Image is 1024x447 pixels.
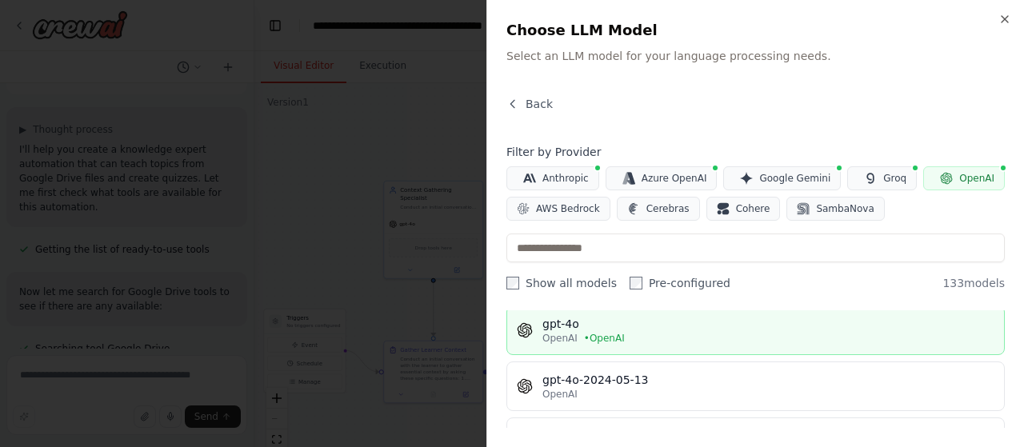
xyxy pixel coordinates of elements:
span: OpenAI [542,332,578,345]
span: 133 models [942,275,1005,291]
span: OpenAI [959,172,994,185]
h4: Filter by Provider [506,144,1005,160]
span: Google Gemini [759,172,830,185]
button: Groq [847,166,917,190]
button: SambaNova [786,197,884,221]
button: Cerebras [617,197,700,221]
span: Anthropic [542,172,589,185]
button: gpt-4o-2024-05-13OpenAI [506,361,1005,411]
span: AWS Bedrock [536,202,600,215]
button: AWS Bedrock [506,197,610,221]
div: gpt-4o-2024-05-13 [542,372,994,388]
span: • OpenAI [584,332,625,345]
h2: Choose LLM Model [506,19,1005,42]
div: gpt-4o [542,316,994,332]
label: Show all models [506,275,617,291]
span: OpenAI [542,388,578,401]
span: Cohere [736,202,770,215]
button: Back [506,96,553,112]
span: Azure OpenAI [642,172,707,185]
span: Cerebras [646,202,690,215]
button: OpenAI [923,166,1005,190]
button: Anthropic [506,166,599,190]
input: Pre-configured [630,277,642,289]
span: Groq [883,172,906,185]
button: gpt-4oOpenAI•OpenAI [506,305,1005,355]
span: SambaNova [816,202,874,215]
input: Show all models [506,277,519,289]
button: Azure OpenAI [606,166,718,190]
button: Google Gemini [723,166,841,190]
label: Pre-configured [630,275,730,291]
p: Select an LLM model for your language processing needs. [506,48,1005,64]
button: Cohere [706,197,781,221]
span: Back [526,96,553,112]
